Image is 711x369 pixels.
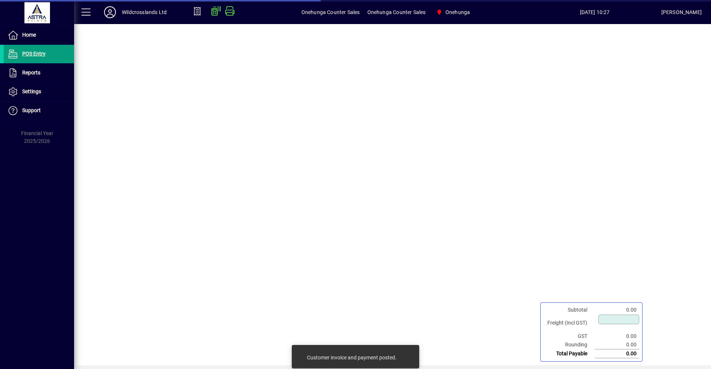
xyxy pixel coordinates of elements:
span: Support [22,107,41,113]
span: POS Entry [22,51,46,57]
td: 0.00 [595,349,639,358]
td: 0.00 [595,332,639,341]
span: Settings [22,88,41,94]
td: Subtotal [544,306,595,314]
td: 0.00 [595,306,639,314]
span: Onehunga Counter Sales [367,6,426,18]
div: Customer invoice and payment posted. [307,354,397,361]
td: GST [544,332,595,341]
span: Onehunga [433,6,473,19]
td: 0.00 [595,341,639,349]
td: Freight (Incl GST) [544,314,595,332]
span: Onehunga [445,6,470,18]
span: Reports [22,70,40,76]
a: Reports [4,64,74,82]
div: [PERSON_NAME] [661,6,702,18]
a: Support [4,101,74,120]
a: Home [4,26,74,44]
span: Onehunga Counter Sales [301,6,360,18]
button: Profile [98,6,122,19]
div: Wildcrosslands Ltd [122,6,167,18]
a: Settings [4,83,74,101]
td: Rounding [544,341,595,349]
td: Total Payable [544,349,595,358]
span: Home [22,32,36,38]
span: [DATE] 10:27 [528,6,661,18]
